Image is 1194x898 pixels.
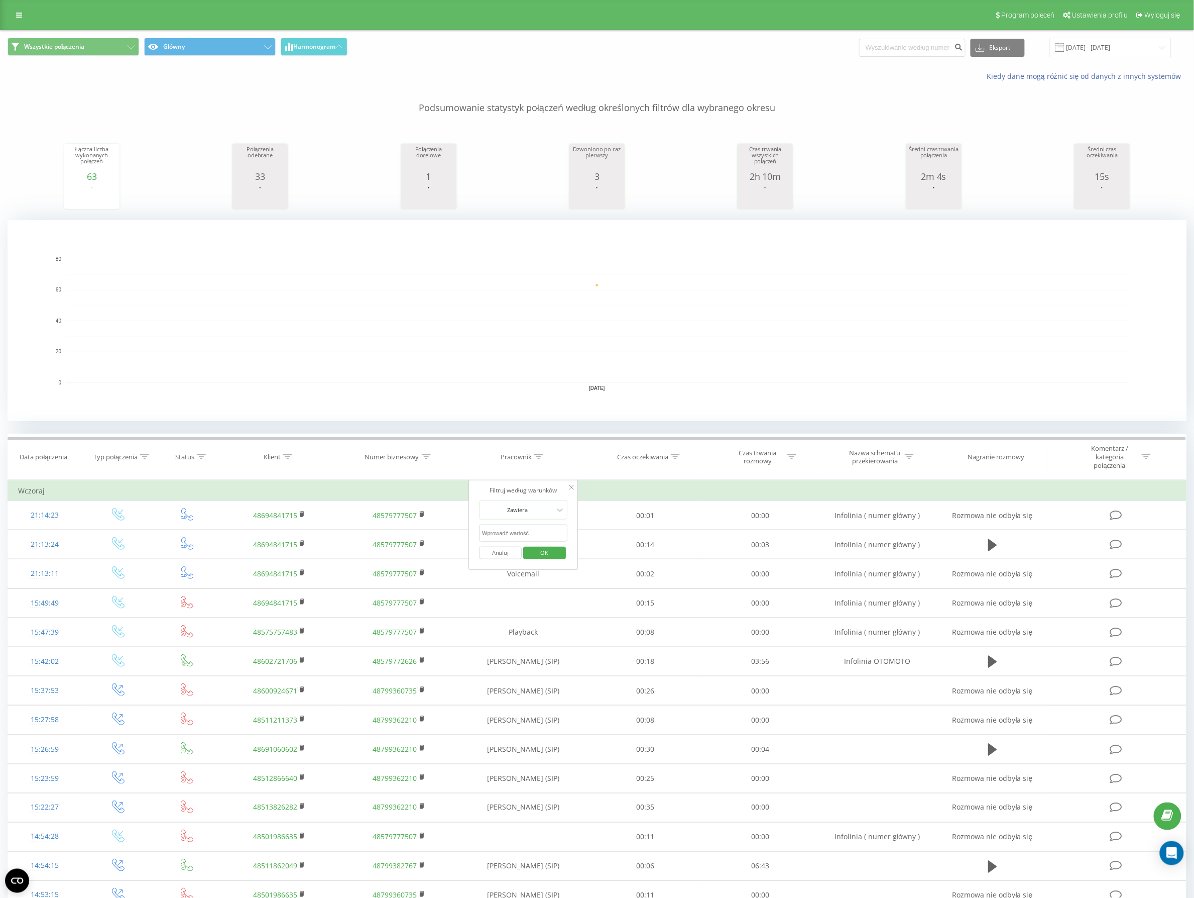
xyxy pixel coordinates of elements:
div: Średni czas trwania połączenia [909,146,959,171]
a: 48501986635 [253,832,297,842]
div: 15s [1077,171,1127,181]
span: Harmonogram [293,43,335,50]
td: 00:00 [703,559,818,588]
a: 48579777507 [373,598,417,608]
td: Infolinia OTOMOTO [818,647,937,676]
td: Wczoraj [8,481,1186,501]
span: Program poleceń [1001,11,1054,19]
span: Wyloguj się [1145,11,1180,19]
td: Infolinia ( numer główny ) [818,530,937,559]
a: 48513826282 [253,803,297,812]
div: Numer biznesowy [365,453,419,461]
div: Połączenia odebrane [235,146,285,171]
button: Główny [144,38,276,56]
td: 00:00 [703,764,818,793]
td: Infolinia ( numer główny ) [818,618,937,647]
a: 48694841715 [253,540,297,549]
div: 15:26:59 [18,740,71,759]
td: 00:00 [703,793,818,822]
a: 48579777507 [373,540,417,549]
div: 33 [235,171,285,181]
div: Data połączenia [20,453,67,461]
a: Kiedy dane mogą różnić się od danych z innych systemów [987,71,1186,81]
a: 48799362210 [373,803,417,812]
text: 0 [58,380,61,385]
div: Średni czas oczekiwania [1077,146,1127,171]
td: Voicemail [459,530,588,559]
td: 00:25 [587,764,702,793]
span: Rozmowa nie odbyła się [952,569,1033,578]
text: 60 [56,287,62,293]
div: 15:27:58 [18,710,71,730]
td: 00:35 [587,793,702,822]
a: 48799360735 [373,686,417,695]
td: 00:15 [587,588,702,618]
div: Dzwoniono po raz pierwszy [572,146,622,171]
td: Voicemail [459,501,588,530]
td: 00:00 [703,676,818,706]
input: Wprowadź wartość [479,525,567,542]
span: Rozmowa nie odbyła się [952,832,1033,842]
text: 40 [56,318,62,324]
div: 14:54:28 [18,827,71,847]
td: [PERSON_NAME] (SIP) [459,647,588,676]
div: 2m 4s [909,171,959,181]
td: [PERSON_NAME] (SIP) [459,676,588,706]
div: A chart. [572,181,622,212]
a: 48512866640 [253,773,297,783]
input: Wyszukiwanie według numeru [859,39,966,57]
svg: A chart. [235,181,285,212]
td: 00:03 [703,530,818,559]
div: 15:22:27 [18,798,71,818]
td: 00:00 [703,706,818,735]
div: Open Intercom Messenger [1160,841,1184,865]
td: 03:56 [703,647,818,676]
td: 06:43 [703,852,818,881]
button: Harmonogram [281,38,347,56]
td: 00:00 [703,588,818,618]
div: Nazwa schematu przekierowania [849,449,902,466]
div: A chart. [909,181,959,212]
svg: A chart. [8,220,1187,421]
a: 48511211373 [253,715,297,725]
div: Filtruj według warunków [479,485,567,495]
a: 48799362210 [373,773,417,783]
td: 00:14 [587,530,702,559]
div: Pracownik [501,453,532,461]
td: Playback [459,618,588,647]
div: 21:13:24 [18,535,71,554]
td: Infolinia ( numer główny ) [818,501,937,530]
span: OK [531,545,559,560]
div: 15:23:59 [18,769,71,788]
div: Typ połączenia [93,453,138,461]
a: 48511862049 [253,861,297,871]
div: Komentarz / kategoria połączenia [1081,444,1139,470]
td: [PERSON_NAME] (SIP) [459,852,588,881]
div: Czas trwania wszystkich połączeń [740,146,790,171]
td: 00:18 [587,647,702,676]
a: 48600924671 [253,686,297,695]
td: 00:08 [587,618,702,647]
td: 00:04 [703,735,818,764]
span: Wszystkie połączenia [24,43,84,51]
div: 15:49:49 [18,593,71,613]
span: Rozmowa nie odbyła się [952,773,1033,783]
span: Rozmowa nie odbyła się [952,627,1033,637]
span: Rozmowa nie odbyła się [952,715,1033,725]
a: 48694841715 [253,569,297,578]
svg: A chart. [404,181,454,212]
td: [PERSON_NAME] (SIP) [459,706,588,735]
div: 21:13:11 [18,564,71,583]
svg: A chart. [1077,181,1127,212]
svg: A chart. [740,181,790,212]
a: 48694841715 [253,511,297,520]
span: Rozmowa nie odbyła się [952,803,1033,812]
div: 3 [572,171,622,181]
span: Ustawienia profilu [1072,11,1128,19]
td: 00:06 [587,852,702,881]
a: 48579777507 [373,627,417,637]
span: Rozmowa nie odbyła się [952,511,1033,520]
svg: A chart. [67,181,117,212]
